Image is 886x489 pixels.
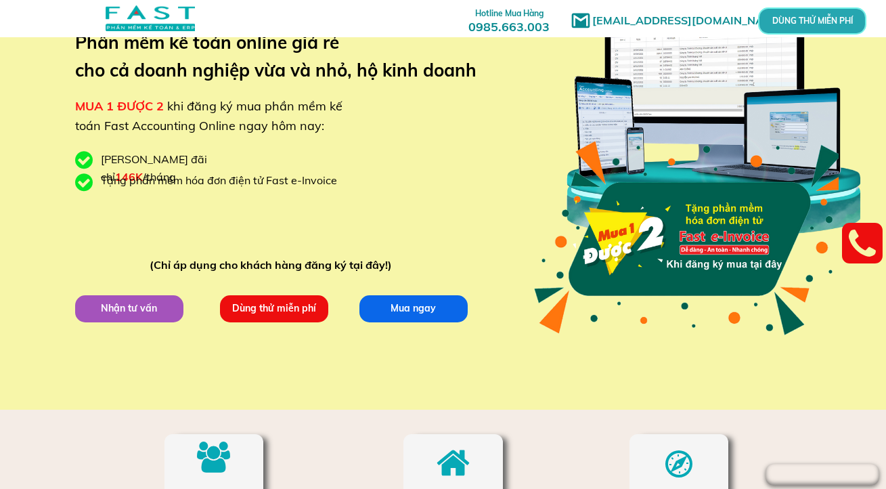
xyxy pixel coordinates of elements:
[115,170,143,184] span: 146K
[101,151,277,186] div: [PERSON_NAME] đãi chỉ /tháng
[101,172,347,190] div: Tặng phần mềm hóa đơn điện tử Fast e-Invoice
[75,28,497,85] h3: Phần mềm kế toán online giá rẻ cho cả doanh nghiệp vừa và nhỏ, hộ kinh doanh
[453,5,564,34] h3: 0985.663.003
[218,295,329,322] p: Dùng thử miễn phí
[75,98,164,114] span: MUA 1 ĐƯỢC 2
[150,257,398,274] div: (Chỉ áp dụng cho khách hàng đăng ký tại đây!)
[357,295,468,322] p: Mua ngay
[73,295,184,322] p: Nhận tư vấn
[475,8,544,18] span: Hotline Mua Hàng
[75,98,342,133] span: khi đăng ký mua phần mềm kế toán Fast Accounting Online ngay hôm nay:
[592,12,792,30] h1: [EMAIL_ADDRESS][DOMAIN_NAME]
[785,15,839,27] p: DÙNG THỬ MIỄN PHÍ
